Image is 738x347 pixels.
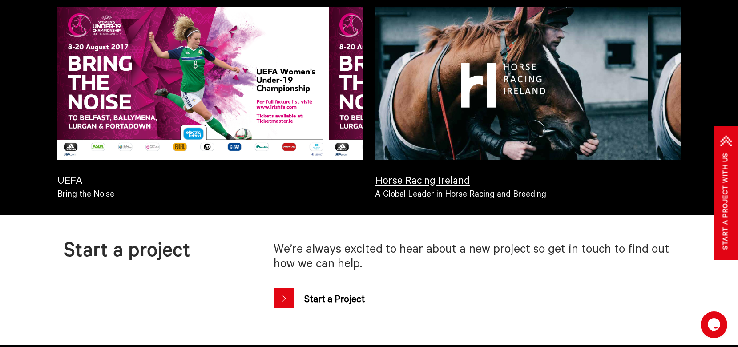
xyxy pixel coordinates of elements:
[720,136,731,146] img: path-arrow-1.png
[375,187,681,201] p: A Global Leader in Horse Racing and Breeding
[701,311,729,338] iframe: chat widget
[274,241,678,277] h3: We’re always excited to hear about a new project so get in touch to find out how we can help.
[57,187,363,201] p: Bring the Noise
[375,153,681,201] a: Horse Racing Ireland A Global Leader in Horse Racing and Breeding
[295,285,374,312] span: Start a Project
[718,153,734,250] b: Start a project with us
[57,153,363,201] a: UEFA Bring the Noise
[64,241,261,265] h2: Start a project
[57,174,363,187] h4: UEFA
[375,174,681,187] h4: Horse Racing Ireland
[274,285,374,312] a: Start a Project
